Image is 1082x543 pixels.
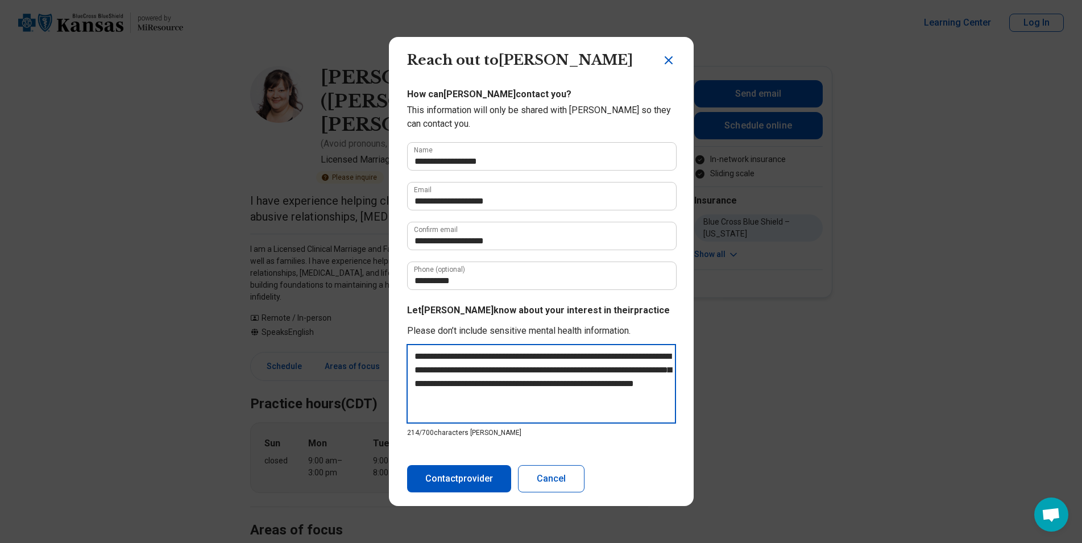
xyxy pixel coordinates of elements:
p: How can [PERSON_NAME] contact you? [407,88,675,101]
label: Email [414,186,432,193]
p: 214/ 700 characters [PERSON_NAME] [407,428,675,438]
button: Cancel [518,465,584,492]
label: Confirm email [414,226,458,233]
button: Contactprovider [407,465,511,492]
p: Please don’t include sensitive mental health information. [407,324,675,338]
span: Reach out to [PERSON_NAME] [407,52,633,68]
p: This information will only be shared with [PERSON_NAME] so they can contact you. [407,103,675,131]
p: Let [PERSON_NAME] know about your interest in their practice [407,304,675,317]
label: Name [414,147,433,154]
button: Close dialog [662,53,675,67]
label: Phone (optional) [414,266,465,273]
